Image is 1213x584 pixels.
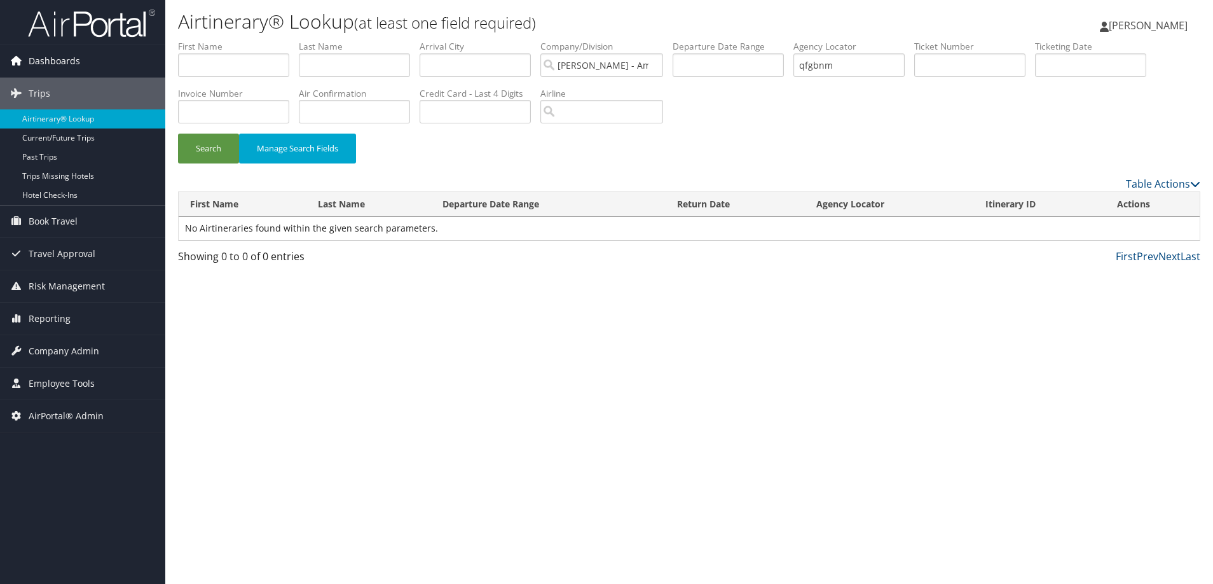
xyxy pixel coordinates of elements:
span: AirPortal® Admin [29,400,104,432]
span: Trips [29,78,50,109]
label: Airline [540,87,673,100]
button: Manage Search Fields [239,134,356,163]
img: airportal-logo.png [28,8,155,38]
label: Company/Division [540,40,673,53]
th: Last Name: activate to sort column ascending [306,192,431,217]
a: [PERSON_NAME] [1100,6,1200,45]
label: Ticketing Date [1035,40,1156,53]
h1: Airtinerary® Lookup [178,8,860,35]
a: Prev [1137,249,1158,263]
span: Reporting [29,303,71,335]
span: Dashboards [29,45,80,77]
label: Departure Date Range [673,40,793,53]
a: First [1116,249,1137,263]
th: Departure Date Range: activate to sort column ascending [431,192,666,217]
th: Actions [1106,192,1200,217]
th: First Name: activate to sort column ascending [179,192,306,217]
label: Arrival City [420,40,540,53]
th: Agency Locator: activate to sort column ascending [805,192,974,217]
span: Employee Tools [29,368,95,400]
button: Search [178,134,239,163]
small: (at least one field required) [354,12,536,33]
label: Agency Locator [793,40,914,53]
th: Return Date: activate to sort column descending [666,192,804,217]
label: Air Confirmation [299,87,420,100]
a: Table Actions [1126,177,1200,191]
label: Last Name [299,40,420,53]
label: Ticket Number [914,40,1035,53]
a: Next [1158,249,1181,263]
span: Company Admin [29,335,99,367]
a: Last [1181,249,1200,263]
th: Itinerary ID: activate to sort column ascending [974,192,1106,217]
label: First Name [178,40,299,53]
div: Showing 0 to 0 of 0 entries [178,249,420,270]
label: Credit Card - Last 4 Digits [420,87,540,100]
label: Invoice Number [178,87,299,100]
span: Risk Management [29,270,105,302]
span: Travel Approval [29,238,95,270]
td: No Airtineraries found within the given search parameters. [179,217,1200,240]
span: [PERSON_NAME] [1109,18,1188,32]
span: Book Travel [29,205,78,237]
